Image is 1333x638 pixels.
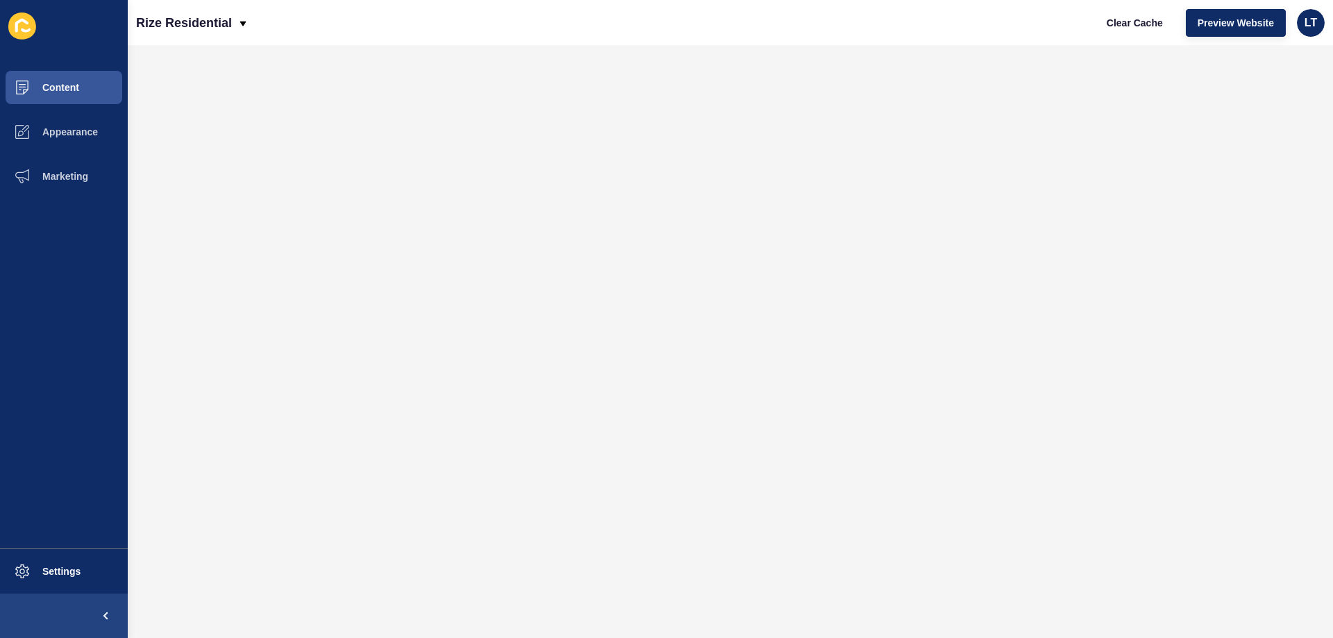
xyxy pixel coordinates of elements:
button: Preview Website [1186,9,1286,37]
p: Rize Residential [136,6,232,40]
button: Clear Cache [1095,9,1175,37]
span: Clear Cache [1107,16,1163,30]
span: LT [1305,16,1317,30]
span: Preview Website [1198,16,1274,30]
